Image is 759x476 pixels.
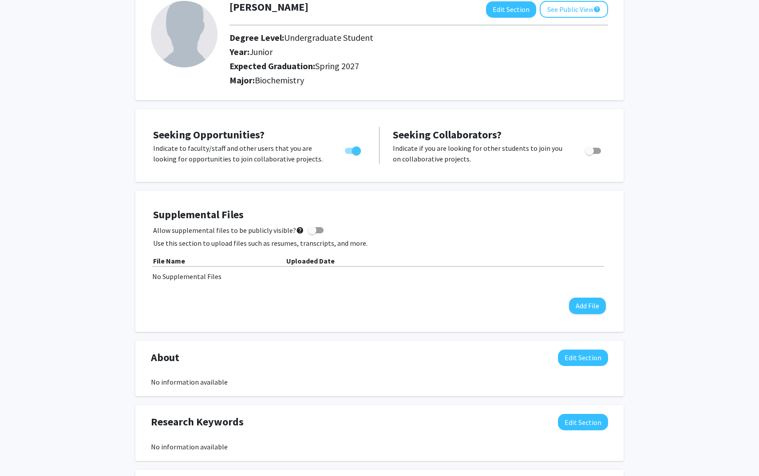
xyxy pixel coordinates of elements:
span: Seeking Opportunities? [153,128,265,142]
div: No Supplemental Files [152,271,607,282]
button: Edit Section [486,1,536,18]
h2: Degree Level: [229,32,573,43]
img: Profile Picture [151,1,217,67]
p: Indicate to faculty/staff and other users that you are looking for opportunities to join collabor... [153,143,328,164]
div: Toggle [341,143,366,156]
span: Undergraduate Student [284,32,373,43]
h2: Year: [229,47,573,57]
h2: Major: [229,75,608,86]
div: No information available [151,441,608,452]
span: Biochemistry [255,75,304,86]
b: File Name [153,256,185,265]
span: Seeking Collaborators? [393,128,502,142]
p: Use this section to upload files such as resumes, transcripts, and more. [153,238,606,248]
h4: Supplemental Files [153,208,606,221]
button: Edit About [558,350,608,366]
mat-icon: help [296,225,304,236]
button: See Public View [540,1,608,18]
button: Add File [569,298,606,314]
span: Allow supplemental files to be publicly visible? [153,225,304,236]
span: Junior [249,46,273,57]
h2: Expected Graduation: [229,61,573,71]
div: Toggle [581,143,606,156]
iframe: Chat [7,436,38,469]
b: Uploaded Date [286,256,335,265]
h1: [PERSON_NAME] [229,1,308,14]
mat-icon: help [593,4,601,15]
span: About [151,350,179,366]
span: Research Keywords [151,414,244,430]
div: No information available [151,377,608,387]
p: Indicate if you are looking for other students to join you on collaborative projects. [393,143,568,164]
button: Edit Research Keywords [558,414,608,430]
span: Spring 2027 [315,60,359,71]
